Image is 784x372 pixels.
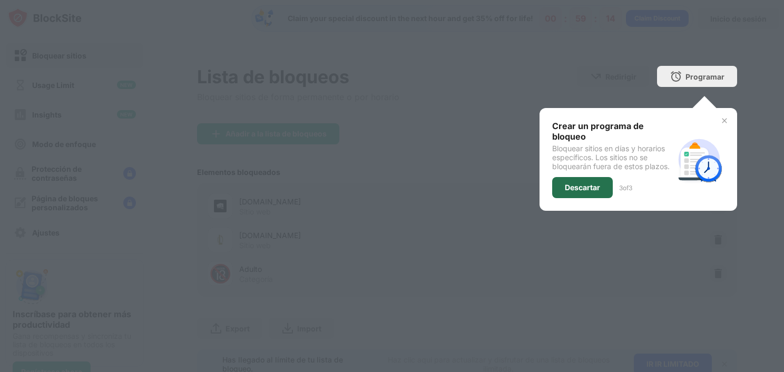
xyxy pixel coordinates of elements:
div: Descartar [565,183,600,192]
div: Crear un programa de bloqueo [552,121,674,142]
img: x-button.svg [720,116,729,125]
div: 3 of 3 [619,184,632,192]
div: Bloquear sitios en días y horarios específicos. Los sitios no se bloquearán fuera de estos plazos. [552,144,674,171]
img: schedule.svg [674,134,724,185]
div: Programar [685,72,724,81]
